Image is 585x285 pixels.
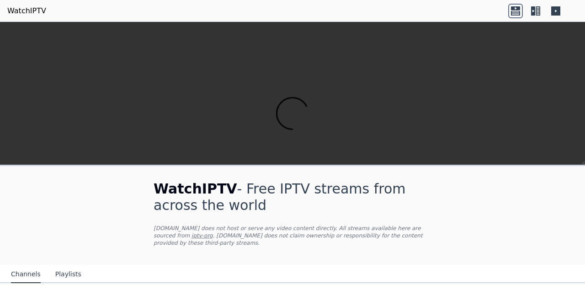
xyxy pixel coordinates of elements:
[55,266,81,283] button: Playlists
[7,5,46,16] a: WatchIPTV
[11,266,41,283] button: Channels
[154,225,431,247] p: [DOMAIN_NAME] does not host or serve any video content directly. All streams available here are s...
[154,181,431,214] h1: - Free IPTV streams from across the world
[154,181,237,197] span: WatchIPTV
[191,232,213,239] a: iptv-org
